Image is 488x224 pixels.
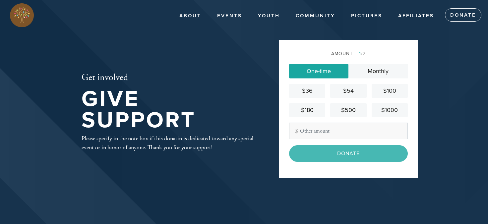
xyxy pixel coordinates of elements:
a: About [174,10,206,22]
input: Other amount [289,123,408,139]
a: Events [212,10,247,22]
a: $36 [289,84,325,98]
div: $100 [374,86,405,95]
h1: Give Support [82,88,257,131]
a: Monthly [348,64,408,78]
img: Full%20Color%20Icon.png [10,3,34,27]
a: Community [291,10,340,22]
a: $500 [330,103,366,117]
h2: Get involved [82,72,257,83]
div: Please specify in the note box if this donatin is dedicated toward any special event or in honor ... [82,134,257,152]
a: $180 [289,103,325,117]
a: $1000 [372,103,408,117]
div: $36 [292,86,323,95]
a: Donate [445,8,481,22]
a: $54 [330,84,366,98]
div: $180 [292,106,323,115]
div: Amount [289,50,408,57]
a: $100 [372,84,408,98]
a: PICTURES [346,10,387,22]
span: /2 [355,51,366,56]
a: Affiliates [393,10,439,22]
a: Youth [253,10,285,22]
span: 1 [359,51,361,56]
div: $1000 [374,106,405,115]
div: $500 [333,106,364,115]
div: $54 [333,86,364,95]
a: One-time [289,64,348,78]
